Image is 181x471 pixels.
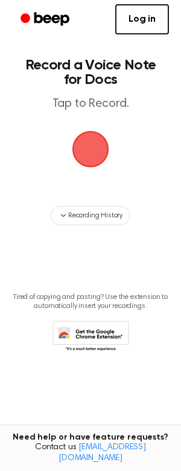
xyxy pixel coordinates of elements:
[22,97,159,112] p: Tap to Record.
[115,4,169,34] a: Log in
[22,58,159,87] h1: Record a Voice Note for Docs
[68,210,122,221] span: Recording History
[10,293,171,311] p: Tired of copying and pasting? Use the extension to automatically insert your recordings.
[51,206,130,225] button: Recording History
[7,443,174,464] span: Contact us
[12,8,80,31] a: Beep
[72,131,109,167] img: Beep Logo
[59,443,146,463] a: [EMAIL_ADDRESS][DOMAIN_NAME]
